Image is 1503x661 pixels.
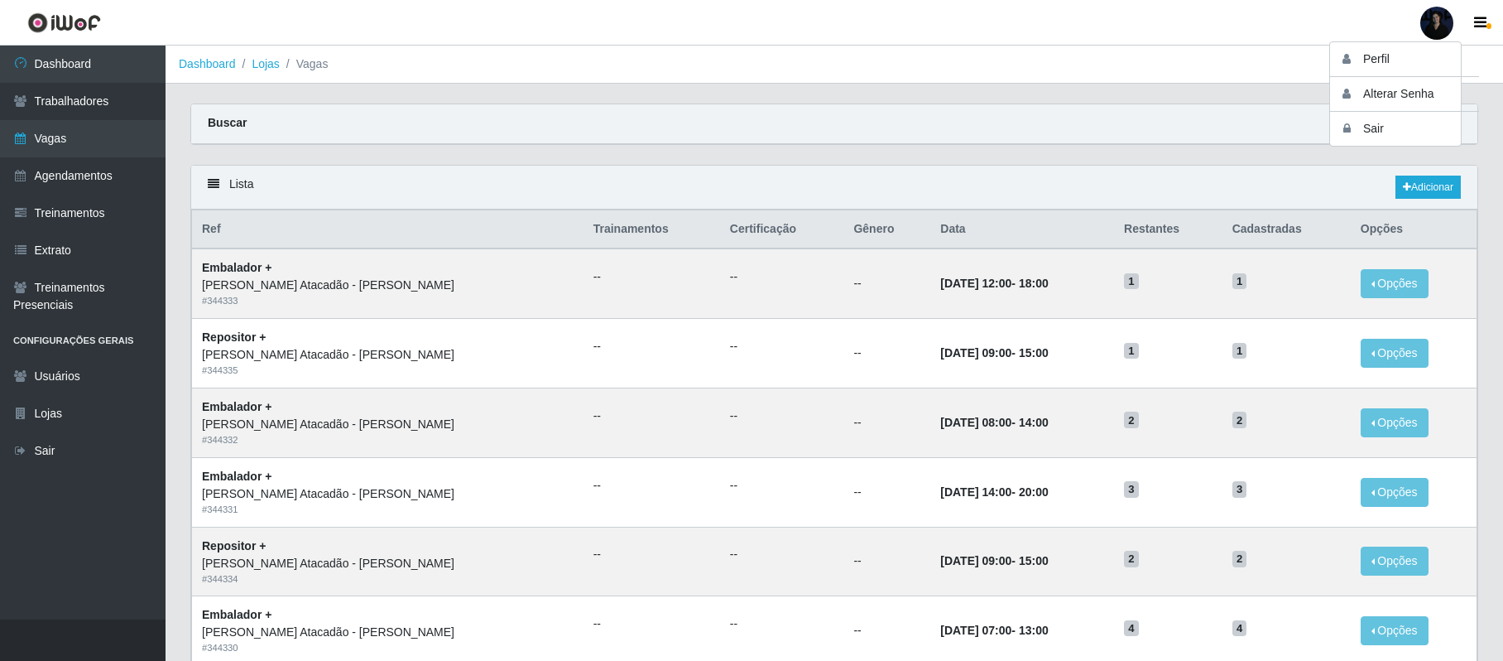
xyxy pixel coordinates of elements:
[593,477,710,495] ul: --
[593,615,710,633] ul: --
[202,433,574,447] div: # 344332
[843,248,930,318] td: --
[843,457,930,527] td: --
[940,624,1011,637] time: [DATE] 07:00
[1395,176,1461,199] a: Adicionar
[930,210,1114,249] th: Data
[1361,269,1429,298] button: Opções
[720,210,844,249] th: Certificação
[730,338,834,355] ul: --
[202,261,271,274] strong: Embalador +
[1361,616,1429,645] button: Opções
[1019,416,1049,429] time: 14:00
[202,294,574,308] div: # 344333
[940,485,1011,499] time: [DATE] 14:00
[202,485,574,503] div: [PERSON_NAME] Atacadão - [PERSON_NAME]
[730,546,834,563] ul: --
[191,166,1477,210] div: Lista
[940,554,1011,567] time: [DATE] 09:00
[730,268,834,286] ul: --
[1361,339,1429,368] button: Opções
[202,641,574,655] div: # 344330
[208,116,247,129] strong: Buscar
[202,416,574,433] div: [PERSON_NAME] Atacadão - [PERSON_NAME]
[843,388,930,457] td: --
[1222,210,1351,249] th: Cadastradas
[1361,547,1429,576] button: Opções
[202,470,271,483] strong: Embalador +
[202,503,574,517] div: # 344331
[1114,210,1222,249] th: Restantes
[252,57,279,70] a: Lojas
[940,416,1011,429] time: [DATE] 08:00
[1124,412,1139,428] span: 2
[1330,42,1479,77] button: Perfil
[1232,481,1247,498] span: 3
[1361,478,1429,507] button: Opções
[1124,481,1139,498] span: 3
[843,319,930,388] td: --
[843,210,930,249] th: Gênero
[940,554,1048,567] strong: -
[940,346,1011,359] time: [DATE] 09:00
[202,400,271,413] strong: Embalador +
[940,346,1048,359] strong: -
[202,572,574,586] div: # 344334
[280,55,329,73] li: Vagas
[1019,624,1049,637] time: 13:00
[1361,408,1429,437] button: Opções
[940,277,1011,290] time: [DATE] 12:00
[192,210,583,249] th: Ref
[1351,210,1477,249] th: Opções
[1124,273,1139,290] span: 1
[593,546,710,563] ul: --
[202,624,574,641] div: [PERSON_NAME] Atacadão - [PERSON_NAME]
[940,277,1048,290] strong: -
[202,539,266,552] strong: Repositor +
[27,12,101,33] img: CoreUI Logo
[166,46,1503,84] nav: breadcrumb
[1232,620,1247,637] span: 4
[1019,485,1049,499] time: 20:00
[1019,346,1049,359] time: 15:00
[1124,551,1139,567] span: 2
[179,57,236,70] a: Dashboard
[593,408,710,425] ul: --
[1330,112,1479,146] button: Sair
[1232,343,1247,359] span: 1
[1019,277,1049,290] time: 18:00
[1019,554,1049,567] time: 15:00
[940,416,1048,429] strong: -
[730,408,834,425] ul: --
[730,615,834,633] ul: --
[583,210,720,249] th: Trainamentos
[1232,412,1247,428] span: 2
[202,608,271,621] strong: Embalador +
[593,268,710,286] ul: --
[1124,620,1139,637] span: 4
[940,624,1048,637] strong: -
[202,277,574,294] div: [PERSON_NAME] Atacadão - [PERSON_NAME]
[1232,551,1247,567] span: 2
[593,338,710,355] ul: --
[730,477,834,495] ul: --
[202,346,574,364] div: [PERSON_NAME] Atacadão - [PERSON_NAME]
[940,485,1048,499] strong: -
[202,555,574,572] div: [PERSON_NAME] Atacadão - [PERSON_NAME]
[1330,77,1479,112] button: Alterar Senha
[1232,273,1247,290] span: 1
[1124,343,1139,359] span: 1
[843,527,930,596] td: --
[202,330,266,344] strong: Repositor +
[202,364,574,378] div: # 344335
